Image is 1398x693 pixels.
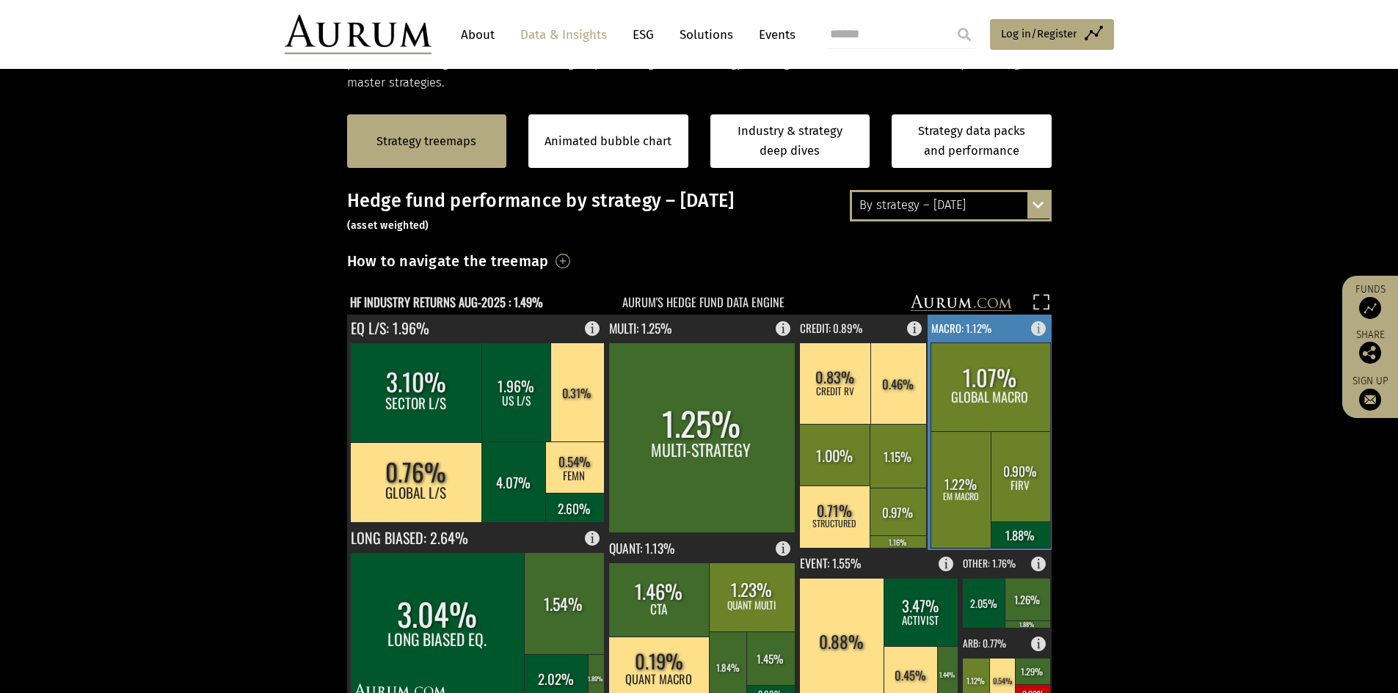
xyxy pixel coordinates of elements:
a: Events [751,21,796,48]
a: Sign up [1350,375,1391,411]
div: By strategy – [DATE] [852,192,1049,219]
img: Access Funds [1359,297,1381,319]
a: Industry & strategy deep dives [710,114,870,168]
a: Animated bubble chart [545,132,671,151]
img: Share this post [1359,342,1381,364]
div: Share [1350,330,1391,364]
a: ESG [625,21,661,48]
h3: Hedge fund performance by strategy – [DATE] [347,190,1052,234]
img: Sign up to our newsletter [1359,389,1381,411]
a: Solutions [672,21,740,48]
img: Aurum [285,15,432,54]
a: Funds [1350,283,1391,319]
a: Log in/Register [990,19,1114,50]
a: Strategy data packs and performance [892,114,1052,168]
small: (asset weighted) [347,219,429,232]
a: Data & Insights [513,21,614,48]
h3: How to navigate the treemap [347,249,549,274]
a: About [454,21,502,48]
input: Submit [950,20,979,49]
a: Strategy treemaps [376,132,476,151]
span: Log in/Register [1001,25,1077,43]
